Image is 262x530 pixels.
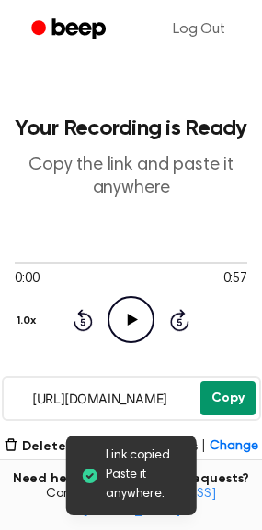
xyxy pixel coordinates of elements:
[83,488,216,517] a: [EMAIL_ADDRESS][DOMAIN_NAME]
[15,305,43,337] button: 1.0x
[210,437,258,457] span: Change
[18,12,122,48] a: Beep
[223,270,247,289] span: 0:57
[11,487,251,519] span: Contact us
[15,154,247,200] p: Copy the link and paste it anywhere
[200,381,256,415] button: Copy
[106,447,182,504] span: Link copied. Paste it anywhere.
[4,437,66,457] button: Delete
[154,7,244,51] a: Log Out
[201,437,206,457] span: |
[15,270,39,289] span: 0:00
[15,117,247,139] h1: Your Recording is Ready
